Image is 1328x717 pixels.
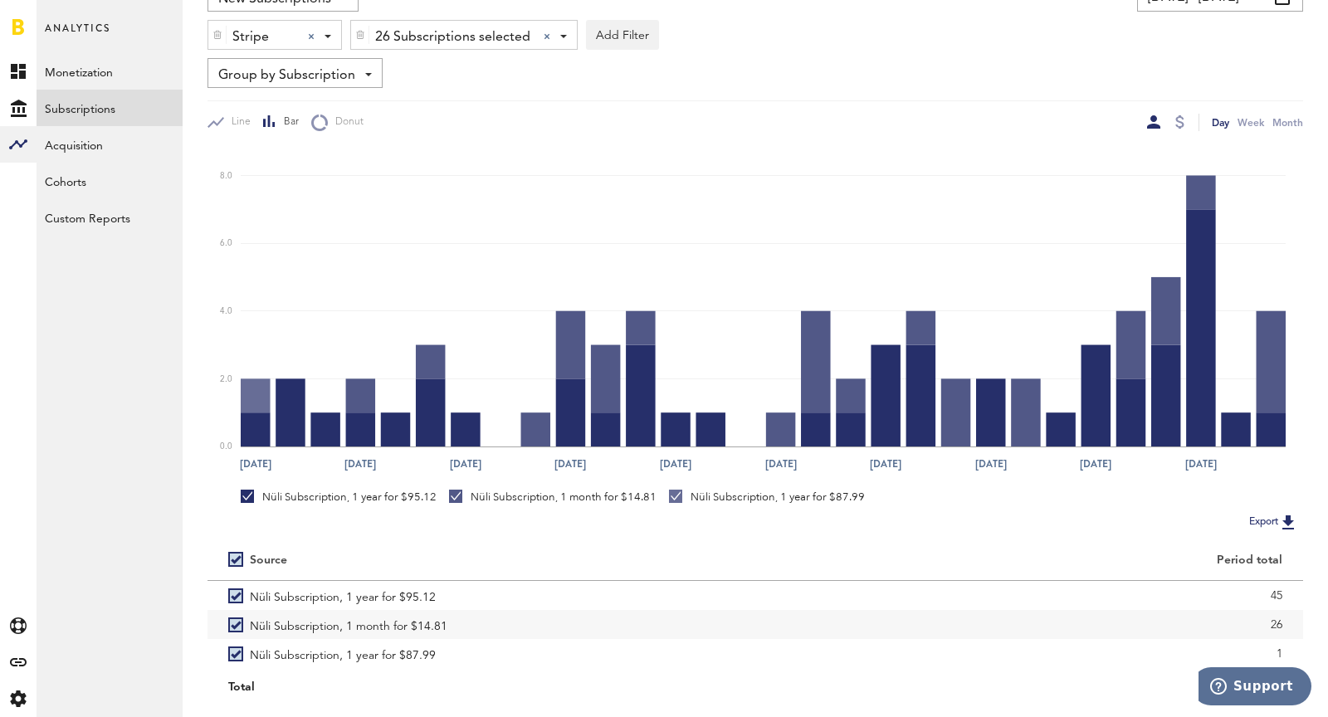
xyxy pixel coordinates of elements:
[220,442,232,451] text: 0.0
[1080,456,1111,471] text: [DATE]
[776,612,1282,637] div: 26
[220,375,232,383] text: 2.0
[37,126,183,163] a: Acquisition
[660,456,691,471] text: [DATE]
[776,675,1282,700] div: 72
[975,456,1007,471] text: [DATE]
[355,29,365,41] img: trash_awesome_blue.svg
[375,23,530,51] span: 26 Subscriptions selected
[250,639,436,668] span: Nüli Subscription, 1 year for $87.99
[220,307,232,315] text: 4.0
[37,199,183,236] a: Custom Reports
[870,456,901,471] text: [DATE]
[220,172,232,180] text: 8.0
[449,490,657,505] div: Nüli Subscription, 1 month for $14.81
[218,61,355,90] span: Group by Subscription
[765,456,797,471] text: [DATE]
[351,21,369,49] div: Delete
[45,18,110,53] span: Analytics
[586,20,659,50] button: Add Filter
[37,163,183,199] a: Cohorts
[212,29,222,41] img: trash_awesome_blue.svg
[276,115,299,129] span: Bar
[1238,114,1264,131] div: Week
[1185,456,1217,471] text: [DATE]
[1199,667,1311,709] iframe: Opens a widget where you can find more information
[544,33,550,40] div: Clear
[208,21,227,49] div: Delete
[669,490,865,505] div: Nüli Subscription, 1 year for $87.99
[328,115,364,129] span: Donut
[776,641,1282,666] div: 1
[37,53,183,90] a: Monetization
[1244,511,1303,533] button: Export
[240,456,271,471] text: [DATE]
[1212,114,1229,131] div: Day
[344,456,376,471] text: [DATE]
[232,23,295,51] span: Stripe
[776,583,1282,608] div: 45
[224,115,251,129] span: Line
[250,581,436,610] span: Nüli Subscription, 1 year for $95.12
[37,90,183,126] a: Subscriptions
[776,554,1282,568] div: Period total
[228,675,735,700] div: Total
[1278,512,1298,532] img: Export
[554,456,586,471] text: [DATE]
[308,33,315,40] div: Clear
[250,554,287,568] div: Source
[241,490,437,505] div: Nüli Subscription, 1 year for $95.12
[220,239,232,247] text: 6.0
[450,456,481,471] text: [DATE]
[1272,114,1303,131] div: Month
[250,610,447,639] span: Nüli Subscription, 1 month for $14.81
